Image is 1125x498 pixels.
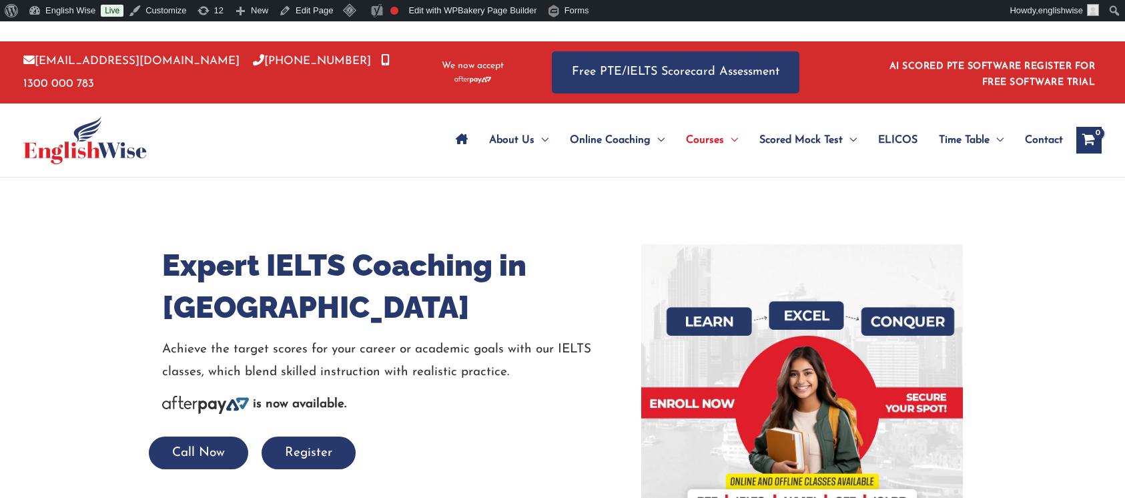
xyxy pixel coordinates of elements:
[939,117,990,164] span: Time Table
[1087,4,1099,16] img: ashok kumar
[162,396,249,414] img: Afterpay-Logo
[445,117,1063,164] nav: Site Navigation: Main Menu
[552,51,799,93] a: Free PTE/IELTS Scorecard Assessment
[651,117,665,164] span: Menu Toggle
[23,116,147,164] img: cropped-ew-logo
[253,55,371,67] a: [PHONE_NUMBER]
[759,117,843,164] span: Scored Mock Test
[1038,5,1083,15] span: englishwise
[570,117,651,164] span: Online Coaching
[889,61,1096,87] a: AI SCORED PTE SOFTWARE REGISTER FOR FREE SOFTWARE TRIAL
[390,7,398,15] div: Focus keyphrase not set
[559,117,675,164] a: Online CoachingMenu Toggle
[149,447,248,459] a: Call Now
[23,55,240,67] a: [EMAIL_ADDRESS][DOMAIN_NAME]
[454,76,491,83] img: Afterpay-Logo
[878,117,917,164] span: ELICOS
[149,437,248,469] button: Call Now
[843,117,857,164] span: Menu Toggle
[928,117,1014,164] a: Time TableMenu Toggle
[1076,127,1102,154] a: View Shopping Cart, empty
[262,447,356,459] a: Register
[749,117,867,164] a: Scored Mock TestMenu Toggle
[1014,117,1063,164] a: Contact
[489,117,534,164] span: About Us
[675,117,749,164] a: CoursesMenu Toggle
[881,51,1102,94] aside: Header Widget 1
[686,117,724,164] span: Courses
[101,5,123,17] a: Live
[253,398,346,411] b: is now available.
[990,117,1004,164] span: Menu Toggle
[534,117,548,164] span: Menu Toggle
[478,117,559,164] a: About UsMenu Toggle
[867,117,928,164] a: ELICOS
[162,338,621,383] p: Achieve the target scores for your career or academic goals with our IELTS classes, which blend s...
[162,244,621,328] h1: Expert IELTS Coaching in [GEOGRAPHIC_DATA]
[1025,117,1063,164] span: Contact
[262,437,356,469] button: Register
[442,59,504,73] span: We now accept
[724,117,738,164] span: Menu Toggle
[23,55,390,89] a: 1300 000 783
